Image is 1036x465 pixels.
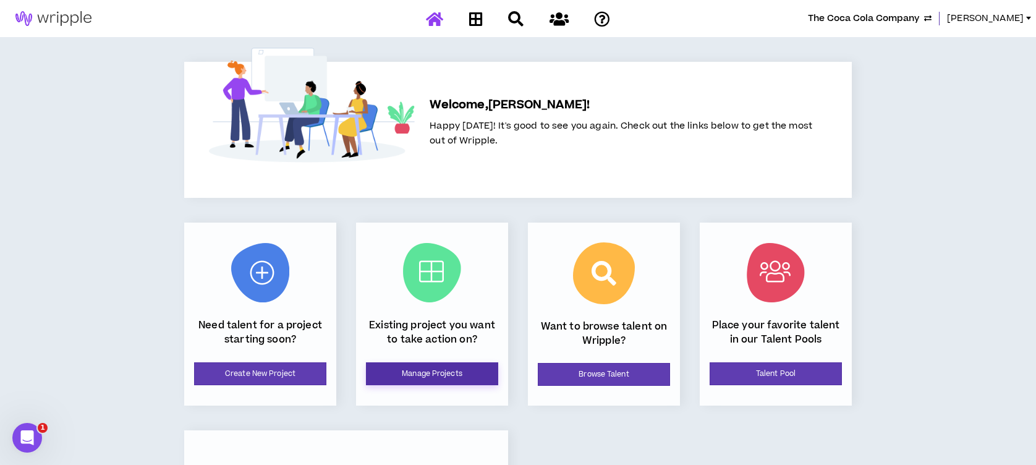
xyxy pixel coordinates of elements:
[194,318,326,346] p: Need talent for a project starting soon?
[12,423,42,453] iframe: Intercom live chat
[194,362,326,385] a: Create New Project
[538,363,670,386] a: Browse Talent
[430,96,812,114] h5: Welcome, [PERSON_NAME] !
[538,320,670,348] p: Want to browse talent on Wripple?
[808,12,932,25] button: The Coca Cola Company
[38,423,48,433] span: 1
[430,119,812,147] span: Happy [DATE]! It's good to see you again. Check out the links below to get the most out of Wripple.
[747,243,805,302] img: Talent Pool
[947,12,1024,25] span: [PERSON_NAME]
[231,243,289,302] img: New Project
[710,362,842,385] a: Talent Pool
[366,362,498,385] a: Manage Projects
[366,318,498,346] p: Existing project you want to take action on?
[808,12,919,25] span: The Coca Cola Company
[710,318,842,346] p: Place your favorite talent in our Talent Pools
[403,243,461,302] img: Current Projects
